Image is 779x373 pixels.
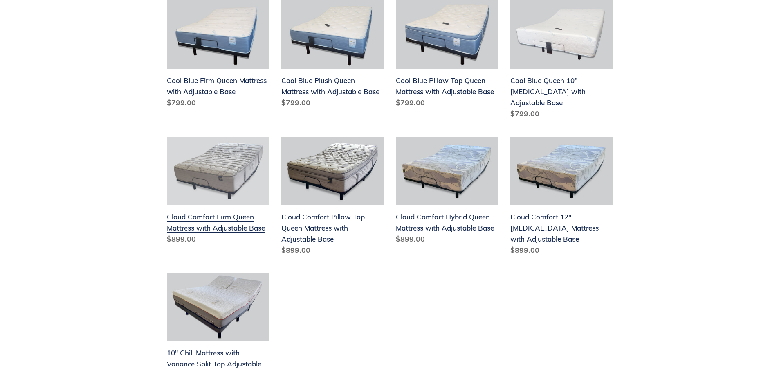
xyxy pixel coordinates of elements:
[396,137,498,248] a: Cloud Comfort Hybrid Queen Mattress with Adjustable Base
[396,0,498,111] a: Cool Blue Pillow Top Queen Mattress with Adjustable Base
[281,0,384,111] a: Cool Blue Plush Queen Mattress with Adjustable Base
[510,0,613,122] a: Cool Blue Queen 10" Memory Foam with Adjustable Base
[167,137,269,248] a: Cloud Comfort Firm Queen Mattress with Adjustable Base
[281,137,384,259] a: Cloud Comfort Pillow Top Queen Mattress with Adjustable Base
[510,137,613,259] a: Cloud Comfort 12" Memory Foam Mattress with Adjustable Base
[167,0,269,111] a: Cool Blue Firm Queen Mattress with Adjustable Base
